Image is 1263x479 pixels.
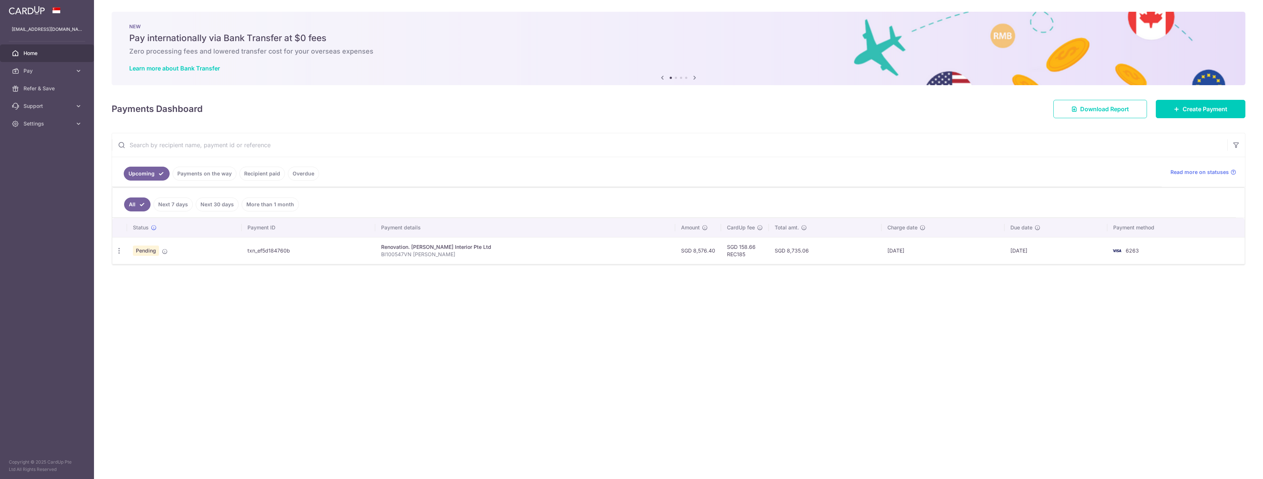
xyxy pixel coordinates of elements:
img: Bank Card [1110,246,1124,255]
a: Upcoming [124,167,170,181]
h6: Zero processing fees and lowered transfer cost for your overseas expenses [129,47,1228,56]
span: Home [23,50,72,57]
td: SGD 8,735.06 [769,237,882,264]
th: Payment details [375,218,675,237]
a: Next 30 days [196,197,239,211]
td: SGD 158.66 REC185 [721,237,769,264]
td: SGD 8,576.40 [675,237,721,264]
span: Pending [133,246,159,256]
span: Charge date [887,224,918,231]
span: Read more on statuses [1170,168,1229,176]
a: Create Payment [1156,100,1245,118]
span: Refer & Save [23,85,72,92]
p: NEW [129,23,1228,29]
input: Search by recipient name, payment id or reference [112,133,1227,157]
span: Settings [23,120,72,127]
span: Support [23,102,72,110]
td: [DATE] [1005,237,1107,264]
span: Download Report [1080,105,1129,113]
a: Download Report [1053,100,1147,118]
td: txn_ef5d184760b [242,237,375,264]
a: Recipient paid [239,167,285,181]
a: Next 7 days [153,197,193,211]
span: Due date [1010,224,1032,231]
td: [DATE] [882,237,1004,264]
p: [EMAIL_ADDRESS][DOMAIN_NAME] [12,26,82,33]
span: Create Payment [1183,105,1227,113]
span: 6263 [1126,247,1139,254]
h5: Pay internationally via Bank Transfer at $0 fees [129,32,1228,44]
a: All [124,197,151,211]
a: More than 1 month [242,197,299,211]
a: Payments on the way [173,167,236,181]
iframe: Opens a widget where you can find more information [1216,457,1256,475]
span: CardUp fee [727,224,755,231]
th: Payment ID [242,218,375,237]
a: Read more on statuses [1170,168,1236,176]
th: Payment method [1107,218,1245,237]
span: Total amt. [775,224,799,231]
span: Pay [23,67,72,75]
span: Status [133,224,149,231]
h4: Payments Dashboard [112,102,203,116]
p: BI100547VN [PERSON_NAME] [381,251,669,258]
div: Renovation. [PERSON_NAME] Interior Pte Ltd [381,243,669,251]
img: Bank transfer banner [112,12,1245,85]
span: Amount [681,224,700,231]
img: CardUp [9,6,45,15]
a: Overdue [288,167,319,181]
a: Learn more about Bank Transfer [129,65,220,72]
